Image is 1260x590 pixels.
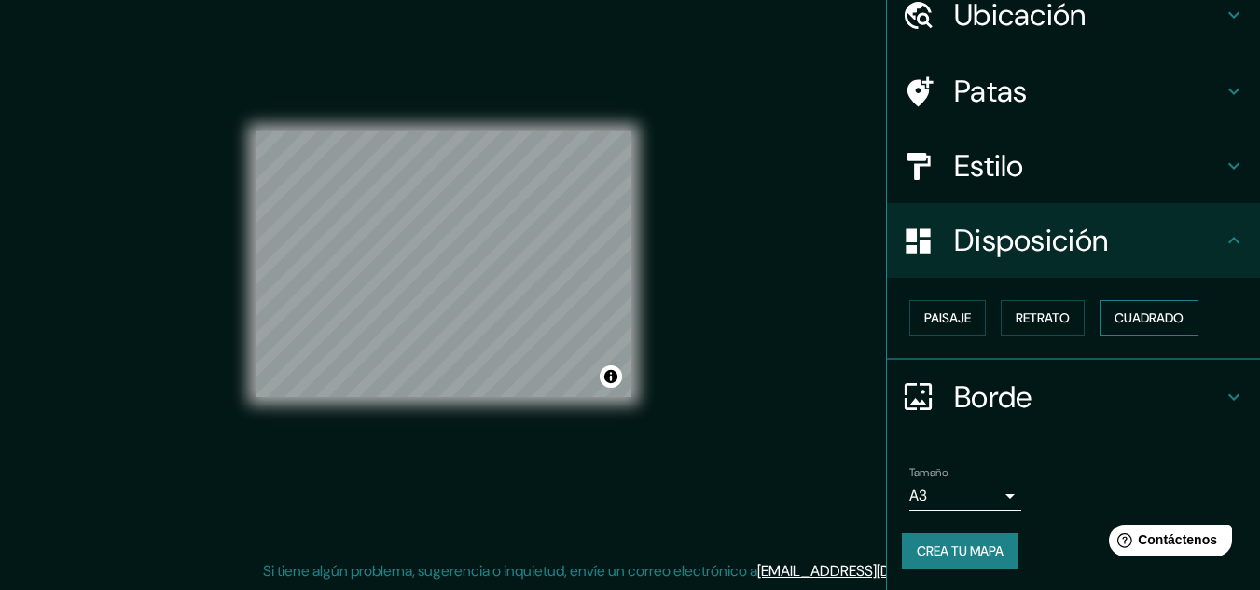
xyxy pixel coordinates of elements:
button: Retrato [1001,300,1085,336]
button: Crea tu mapa [902,533,1018,569]
button: Activar o desactivar atribución [600,365,622,388]
font: Tamaño [909,465,948,480]
font: Disposición [954,221,1108,260]
font: Crea tu mapa [917,542,1004,559]
font: Retrato [1016,309,1070,326]
div: A3 [909,481,1021,511]
canvas: Mapa [256,131,631,397]
font: A3 [909,486,927,505]
a: [EMAIL_ADDRESS][DOMAIN_NAME] [757,561,988,581]
font: Estilo [954,146,1024,185]
div: Disposición [887,203,1260,278]
button: Paisaje [909,300,986,336]
div: Estilo [887,129,1260,203]
font: Borde [954,377,1032,417]
font: Cuadrado [1115,309,1184,326]
button: Cuadrado [1100,300,1198,336]
div: Borde [887,360,1260,434]
iframe: Lanzador de widgets de ayuda [1094,517,1239,569]
font: Patas [954,72,1028,111]
font: Paisaje [924,309,971,326]
div: Patas [887,54,1260,129]
font: Si tiene algún problema, sugerencia o inquietud, envíe un correo electrónico a [263,561,757,581]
